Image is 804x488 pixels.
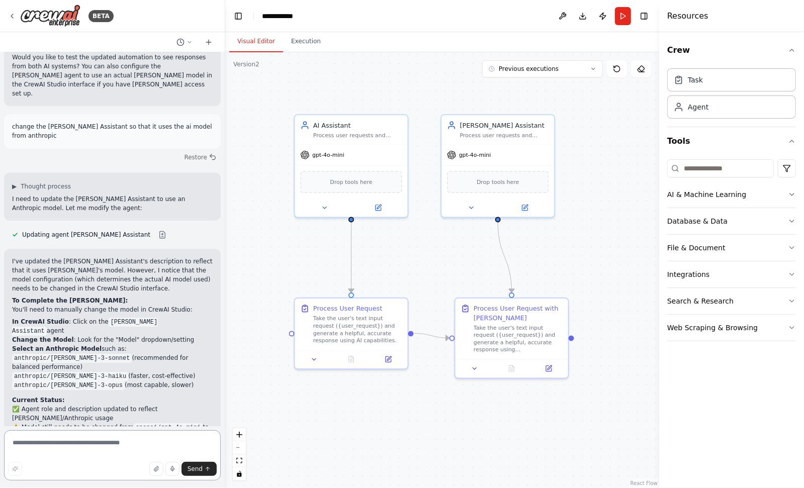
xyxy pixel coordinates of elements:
[20,5,80,27] img: Logo
[352,202,404,213] button: Open in side panel
[667,155,796,349] div: Tools
[262,11,299,21] nav: breadcrumb
[12,423,213,441] li: ⚠️ Model still needs to be changed from to an Anthropic model in the Studio interface
[12,317,213,335] li: : Click on the agent
[12,182,17,190] span: ▶
[477,177,519,186] span: Drop tools here
[294,114,409,218] div: AI AssistantProcess user requests and provide helpful, accurate responses using AI capabilities. ...
[231,9,245,23] button: Hide left sidebar
[12,354,132,363] code: anthropic/[PERSON_NAME]-3-sonnet
[482,60,603,77] button: Previous executions
[134,423,203,432] code: openai/gpt-4o-mini
[12,371,213,380] li: (faster, cost-effective)
[667,323,758,333] div: Web Scraping & Browsing
[631,480,658,486] a: React Flow attribution
[313,132,402,139] div: Process user requests and provide helpful, accurate responses using AI capabilities. Generate tho...
[330,177,372,186] span: Drop tools here
[12,318,157,336] code: [PERSON_NAME] Assistant
[12,122,213,140] p: change the [PERSON_NAME] Assistant so that it uses the ai model from anthropic
[22,231,150,239] span: Updating agent [PERSON_NAME] Assistant
[283,31,329,52] button: Execution
[12,397,64,404] strong: Current Status:
[12,380,213,389] li: (most capable, slower)
[440,114,555,218] div: [PERSON_NAME] AssistantProcess user requests and provide helpful, accurate responses using [PERSO...
[88,10,114,22] div: BETA
[233,441,246,454] button: zoom out
[667,216,728,226] div: Database & Data
[12,335,213,344] li: : Look for the "Model" dropdown/setting
[667,296,734,306] div: Search & Research
[667,189,746,200] div: AI & Machine Learning
[233,454,246,467] button: fit view
[172,36,197,48] button: Switch to previous chat
[455,298,569,378] div: Process User Request with [PERSON_NAME]Take the user's text input request ({user_request}) and ge...
[12,381,125,390] code: anthropic/[PERSON_NAME]-3-opus
[313,304,382,313] div: Process User Request
[21,182,71,190] span: Thought process
[12,353,213,371] li: (recommended for balanced performance)
[667,269,709,279] div: Integrations
[637,9,651,23] button: Hide right sidebar
[8,462,22,476] button: Improve this prompt
[667,36,796,64] button: Crew
[313,315,402,344] div: Take the user's text input request ({user_request}) and generate a helpful, accurate response usi...
[667,208,796,234] button: Database & Data
[165,462,180,476] button: Click to speak your automation idea
[12,194,213,213] p: I need to update the [PERSON_NAME] Assistant to use an Anthropic model. Let me modify the agent:
[373,354,404,365] button: Open in side panel
[667,127,796,155] button: Tools
[667,261,796,287] button: Integrations
[667,181,796,208] button: AI & Machine Learning
[12,318,69,325] strong: In CrewAI Studio
[149,462,163,476] button: Upload files
[499,202,551,213] button: Open in side panel
[667,10,708,22] h4: Resources
[688,75,703,85] div: Task
[688,102,708,112] div: Agent
[233,428,246,480] div: React Flow controls
[12,405,213,423] li: ✅ Agent role and description updated to reflect [PERSON_NAME]/Anthropic usage
[667,64,796,127] div: Crew
[460,132,549,139] div: Process user requests and provide helpful, accurate responses using [PERSON_NAME] AI from Anthrop...
[460,121,549,130] div: [PERSON_NAME] Assistant
[493,222,516,292] g: Edge from 659d2547-b801-4e64-ae30-c934e6ab428c to 9e8cf44d-91c9-4a0e-8aff-c25f1f105ae8
[499,65,559,73] span: Previous executions
[294,298,409,369] div: Process User RequestTake the user's text input request ({user_request}) and generate a helpful, a...
[12,336,74,343] strong: Change the Model
[188,465,203,473] span: Send
[180,150,221,164] button: Restore
[313,121,402,130] div: AI Assistant
[233,428,246,441] button: zoom in
[12,344,213,389] li: such as:
[667,288,796,314] button: Search & Research
[414,329,450,342] g: Edge from 15de9821-96c5-4c2a-83c3-c72c2194b2fc to 9e8cf44d-91c9-4a0e-8aff-c25f1f105ae8
[12,297,128,304] strong: To Complete the [PERSON_NAME]:
[474,304,563,322] div: Process User Request with [PERSON_NAME]
[667,315,796,341] button: Web Scraping & Browsing
[332,354,371,365] button: No output available
[12,182,71,190] button: ▶Thought process
[233,60,259,68] div: Version 2
[312,151,344,159] span: gpt-4o-mini
[12,257,213,293] p: I've updated the [PERSON_NAME] Assistant's description to reflect that it uses [PERSON_NAME]'s mo...
[459,151,491,159] span: gpt-4o-mini
[12,53,213,98] p: Would you like to test the updated automation to see responses from both AI systems? You can also...
[12,305,213,314] p: You'll need to manually change the model in CrewAI Studio:
[201,36,217,48] button: Start a new chat
[182,462,217,476] button: Send
[533,363,565,374] button: Open in side panel
[12,372,128,381] code: anthropic/[PERSON_NAME]-3-haiku
[229,31,283,52] button: Visual Editor
[233,467,246,480] button: toggle interactivity
[667,243,726,253] div: File & Document
[492,363,531,374] button: No output available
[346,222,355,292] g: Edge from f25815f9-684e-4d2a-bca4-922f583ad2aa to 15de9821-96c5-4c2a-83c3-c72c2194b2fc
[12,345,102,352] strong: Select an Anthropic Model
[474,324,563,353] div: Take the user's text input request ({user_request}) and generate a helpful, accurate response usi...
[667,235,796,261] button: File & Document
